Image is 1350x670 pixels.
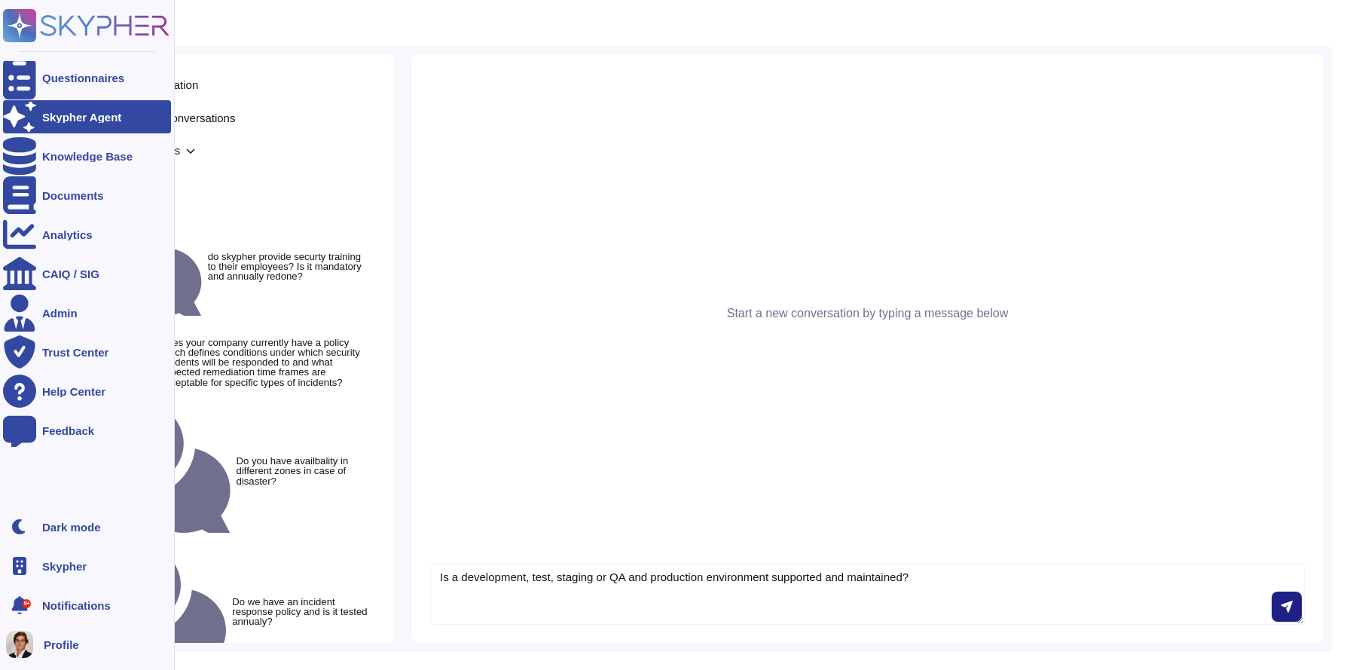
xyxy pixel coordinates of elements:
[208,252,370,281] small: do skypher provide securty training to their employees? Is it mandatory and annually redone?
[84,106,376,130] span: Search old conversations
[3,179,171,212] a: Documents
[42,229,93,240] div: Analytics
[42,347,108,358] div: Trust Center
[84,180,376,191] div: Conversations
[430,564,1305,626] textarea: Is a development, test, staging or QA and production environment supported and maintained?
[3,100,171,133] a: Skypher Agent
[42,386,105,397] div: Help Center
[42,307,78,319] div: Admin
[3,375,171,408] a: Help Center
[42,268,99,280] div: CAIQ / SIG
[84,197,376,205] div: Last 7 days
[232,597,370,626] small: Do we have an incident response policy and is it tested annualy?
[42,151,133,162] div: Knowledge Base
[42,112,121,123] div: Skypher Agent
[6,631,33,658] img: user
[42,522,101,533] div: Dark mode
[22,599,31,608] div: 9+
[44,639,79,650] span: Profile
[84,139,376,162] span: Advanced options
[42,425,94,436] div: Feedback
[84,72,376,96] span: New conversation
[3,218,171,251] a: Analytics
[3,257,171,290] a: CAIQ / SIG
[3,335,171,369] a: Trust Center
[3,61,171,94] a: Questionnaires
[42,561,87,572] span: Skypher
[3,139,171,173] a: Knowledge Base
[42,600,111,611] span: Notifications
[3,414,171,447] a: Feedback
[160,338,370,387] small: Does your company currently have a policy which defines conditions under which security incidents...
[237,456,370,485] small: Do you have availbality in different zones in case of disaster?
[430,72,1305,555] div: Start a new conversation by typing a message below
[3,296,171,329] a: Admin
[3,628,44,661] button: user
[42,72,124,84] div: Questionnaires
[42,190,104,201] div: Documents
